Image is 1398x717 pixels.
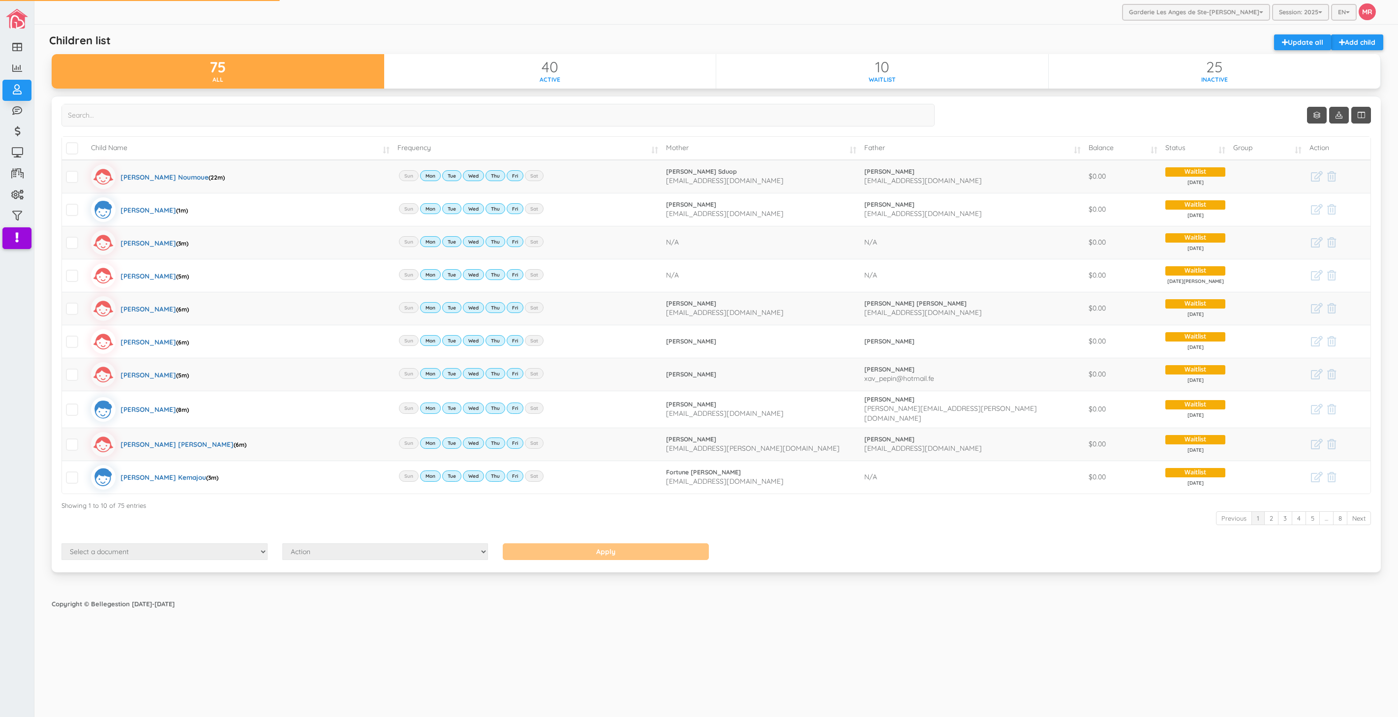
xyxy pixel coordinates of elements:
[1165,299,1225,309] span: Waitlist
[507,203,523,214] label: Fri
[1165,447,1225,454] span: [DATE]
[6,9,28,29] img: image
[420,437,441,448] label: Mon
[525,170,544,181] label: Sat
[91,296,189,321] a: [PERSON_NAME](6m)
[121,296,189,321] div: [PERSON_NAME]
[1165,167,1225,177] span: Waitlist
[486,170,505,181] label: Thu
[666,477,784,486] span: [EMAIL_ADDRESS][DOMAIN_NAME]
[486,437,505,448] label: Thu
[1165,344,1225,351] span: [DATE]
[442,236,461,247] label: Tue
[121,197,188,222] div: [PERSON_NAME]
[1049,75,1381,84] div: Inactive
[399,470,419,481] label: Sun
[666,337,856,346] a: [PERSON_NAME]
[91,263,116,288] img: girlicon.svg
[1165,278,1225,285] span: [DATE][PERSON_NAME]
[206,474,218,481] span: (3m)
[864,200,1080,209] a: [PERSON_NAME]
[666,444,840,453] span: [EMAIL_ADDRESS][PERSON_NAME][DOMAIN_NAME]
[121,397,189,422] div: [PERSON_NAME]
[525,236,544,247] label: Sat
[1165,233,1225,243] span: Waitlist
[91,397,116,422] img: boyicon.svg
[176,240,188,247] span: (3m)
[442,437,461,448] label: Tue
[525,269,544,280] label: Sat
[1216,511,1252,526] a: Previous
[864,299,1080,308] a: [PERSON_NAME] [PERSON_NAME]
[91,362,116,387] img: girlicon.svg
[420,470,441,481] label: Mon
[1306,137,1370,160] td: Action
[463,403,484,413] label: Wed
[1085,391,1162,428] td: $0.00
[121,362,189,387] div: [PERSON_NAME]
[442,302,461,313] label: Tue
[486,302,505,313] label: Thu
[507,437,523,448] label: Fri
[91,329,116,354] img: girlicon.svg
[1165,377,1225,384] span: [DATE]
[525,203,544,214] label: Sat
[1165,311,1225,318] span: [DATE]
[525,437,544,448] label: Sat
[463,269,484,280] label: Wed
[399,437,419,448] label: Sun
[463,437,484,448] label: Wed
[234,441,246,448] span: (6m)
[666,409,784,418] span: [EMAIL_ADDRESS][DOMAIN_NAME]
[1229,137,1306,160] td: Group: activate to sort column ascending
[525,302,544,313] label: Sat
[486,368,505,379] label: Thu
[507,269,523,280] label: Fri
[91,230,188,255] a: [PERSON_NAME](3m)
[463,335,484,346] label: Wed
[666,209,784,218] span: [EMAIL_ADDRESS][DOMAIN_NAME]
[1278,511,1292,526] a: 3
[864,176,982,185] span: [EMAIL_ADDRESS][DOMAIN_NAME]
[61,104,935,126] input: Search...
[864,337,1080,346] a: [PERSON_NAME]
[442,335,461,346] label: Tue
[121,164,225,189] div: [PERSON_NAME] Noumoue
[662,226,860,259] td: N/A
[61,497,1371,510] div: Showing 1 to 10 of 75 entries
[486,403,505,413] label: Thu
[864,167,1080,176] a: [PERSON_NAME]
[666,299,856,308] a: [PERSON_NAME]
[864,209,982,218] span: [EMAIL_ADDRESS][DOMAIN_NAME]
[864,435,1080,444] a: [PERSON_NAME]
[420,170,441,181] label: Mon
[91,164,116,189] img: girlicon.svg
[91,397,189,422] a: [PERSON_NAME](8m)
[463,368,484,379] label: Wed
[666,200,856,209] a: [PERSON_NAME]
[864,404,1037,423] span: [PERSON_NAME][EMAIL_ADDRESS][PERSON_NAME][DOMAIN_NAME]
[399,236,419,247] label: Sun
[1085,292,1162,325] td: $0.00
[176,306,189,313] span: (6m)
[486,203,505,214] label: Thu
[1165,245,1225,252] span: [DATE]
[1049,59,1381,75] div: 25
[176,273,189,280] span: (5m)
[486,269,505,280] label: Thu
[662,137,860,160] td: Mother: activate to sort column ascending
[666,370,856,379] a: [PERSON_NAME]
[52,600,175,608] strong: Copyright © Bellegestion [DATE]-[DATE]
[176,339,189,346] span: (6m)
[1085,226,1162,259] td: $0.00
[666,167,856,176] a: [PERSON_NAME] Sduop
[176,207,188,214] span: (1m)
[525,368,544,379] label: Sat
[1306,511,1320,526] a: 5
[442,403,461,413] label: Tue
[91,465,218,490] a: [PERSON_NAME] Kemajou(3m)
[662,259,860,292] td: N/A
[1165,400,1225,409] span: Waitlist
[864,365,1080,374] a: [PERSON_NAME]
[463,302,484,313] label: Wed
